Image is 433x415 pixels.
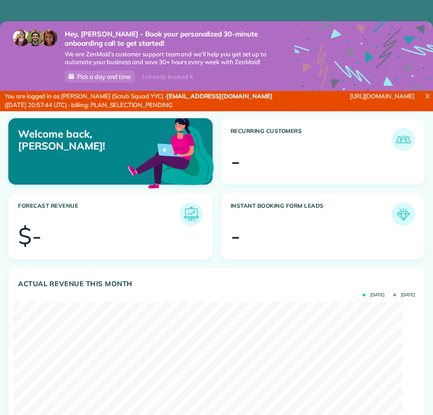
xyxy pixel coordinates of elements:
img: icon_forecast_revenue-8c13a41c7ed35a8dcfafea3cbb826a0462acb37728057bba2d056411b612bbbe.png [182,205,201,223]
div: $- [18,224,42,247]
p: Welcome back, [PERSON_NAME]! [18,128,147,152]
img: jorge-587dff0eeaa6aab1f244e6dc62b8924c3b6ad411094392a53c71c6c4a576187d.jpg [27,30,43,46]
a: X [422,91,433,102]
span: [DATE] [363,293,384,297]
a: Pick a day and time [65,71,135,83]
h3: Actual Revenue this month [18,280,415,288]
img: maria-72a9807cf96188c08ef61303f053569d2e2a8a1cde33d635c8a3ac13582a053d.jpg [13,30,30,46]
span: [DATE] [393,293,415,297]
div: - [231,150,240,173]
img: icon_form_leads-04211a6a04a5b2264e4ee56bc0799ec3eb69b7e499cbb523a139df1d13a81ae0.png [394,205,413,223]
img: dashboard_welcome-42a62b7d889689a78055ac9021e634bf52bae3f8056760290aed330b23ab8690.png [126,108,216,197]
div: - [231,224,240,247]
strong: Hey, [PERSON_NAME] - Book your personalized 30-minute onboarding call to get started! [65,30,267,48]
h3: Instant Booking Form Leads [231,203,392,226]
h3: Forecast Revenue [18,203,180,226]
img: icon_recurring_customers-cf858462ba22bcd05b5a5880d41d6543d210077de5bb9ebc9590e49fd87d84ed.png [394,130,413,149]
img: michelle-19f622bdf1676172e81f8f8fba1fb50e276960ebfe0243fe18214015130c80e4.jpg [41,30,57,46]
h3: Recurring Customers [231,128,392,151]
span: We are ZenMaid’s customer support team and we’ll help you get set up to automate your business an... [65,50,267,66]
span: Pick a day and time [77,73,131,80]
div: I already booked it [137,71,198,83]
strong: [EMAIL_ADDRESS][DOMAIN_NAME] [166,92,273,100]
a: [URL][DOMAIN_NAME] [350,92,415,100]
